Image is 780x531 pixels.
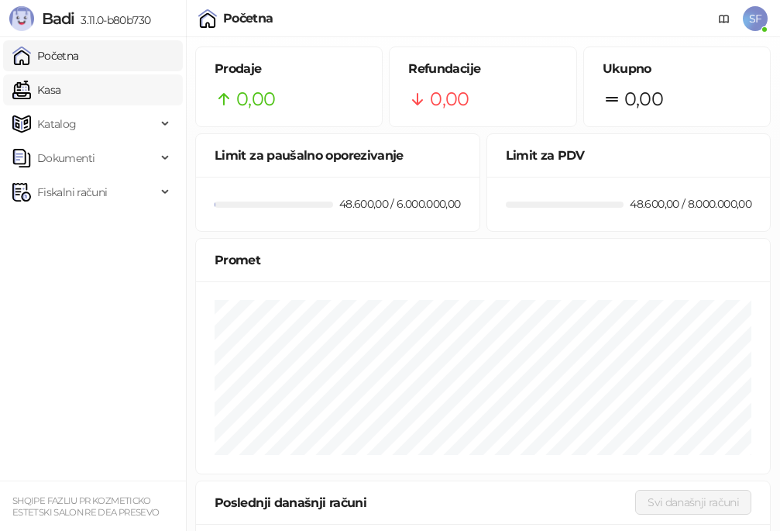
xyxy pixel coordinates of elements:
div: Promet [215,250,751,270]
img: Logo [9,6,34,31]
a: Kasa [12,74,60,105]
h5: Refundacije [408,60,557,78]
a: Dokumentacija [712,6,737,31]
span: Badi [42,9,74,28]
div: Limit za paušalno oporezivanje [215,146,461,165]
small: SHQIPE FAZLIU PR KOZMETICKO ESTETSKI SALON RE DEA PRESEVO [12,495,159,518]
h5: Prodaje [215,60,363,78]
div: Početna [223,12,273,25]
span: 3.11.0-b80b730 [74,13,150,27]
span: SF [743,6,768,31]
div: Poslednji današnji računi [215,493,635,512]
a: Početna [12,40,79,71]
div: 48.600,00 / 6.000.000,00 [336,195,464,212]
span: 0,00 [236,84,275,114]
span: 0,00 [624,84,663,114]
span: Katalog [37,109,77,140]
div: Limit za PDV [506,146,752,165]
button: Svi današnji računi [635,490,751,515]
span: Dokumenti [37,143,94,174]
span: Fiskalni računi [37,177,107,208]
div: 48.600,00 / 8.000.000,00 [627,195,754,212]
h5: Ukupno [603,60,751,78]
span: 0,00 [430,84,469,114]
